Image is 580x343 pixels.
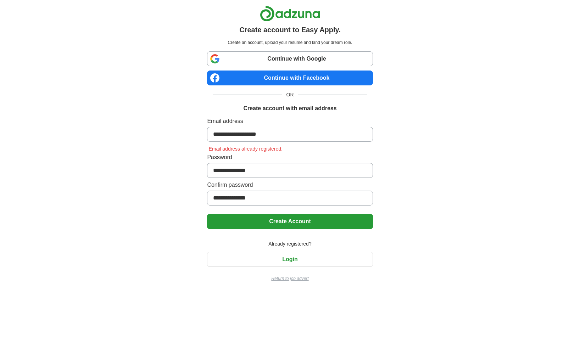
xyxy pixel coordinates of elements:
[207,256,373,262] a: Login
[207,214,373,229] button: Create Account
[207,252,373,267] button: Login
[207,51,373,66] a: Continue with Google
[282,91,298,99] span: OR
[207,153,373,162] label: Password
[264,240,316,248] span: Already registered?
[239,24,341,35] h1: Create account to Easy Apply.
[208,39,371,46] p: Create an account, upload your resume and land your dream role.
[207,181,373,189] label: Confirm password
[207,71,373,85] a: Continue with Facebook
[260,6,320,22] img: Adzuna logo
[243,104,336,113] h1: Create account with email address
[207,275,373,282] a: Return to job advert
[207,146,284,152] span: Email address already registered.
[207,117,373,125] label: Email address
